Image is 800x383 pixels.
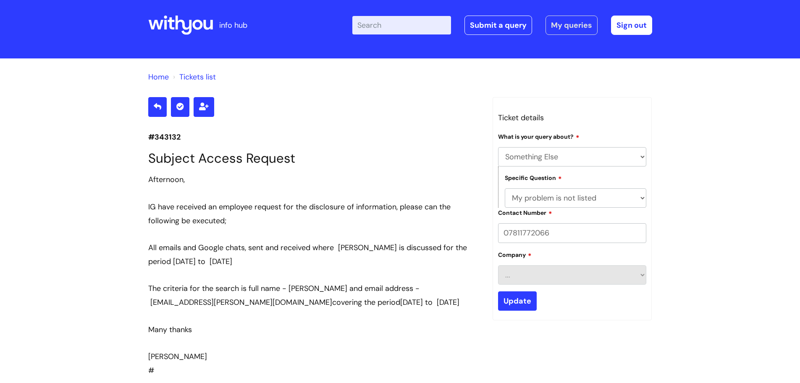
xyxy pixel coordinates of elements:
[179,72,216,82] a: Tickets list
[148,351,207,362] span: [PERSON_NAME]
[150,297,332,307] span: [EMAIL_ADDRESS][PERSON_NAME][DOMAIN_NAME]
[505,173,562,182] label: Specific Question
[464,16,532,35] a: Submit a query
[148,282,480,309] div: The criteria for the search is full name - [PERSON_NAME] and email address - [DATE] to [DATE]
[498,132,580,140] label: What is your query about?
[546,16,598,35] a: My queries
[498,291,537,311] input: Update
[148,241,480,268] div: All emails and Google chats, sent and received where [PERSON_NAME] is discussed for the period [D...
[148,325,192,335] span: Many thanks
[498,111,647,124] h3: Ticket details
[611,16,652,35] a: Sign out
[171,70,216,84] li: Tickets list
[148,173,480,377] div: #
[148,297,400,307] span: covering the period
[498,250,532,259] label: Company
[352,16,451,34] input: Search
[148,173,480,186] div: Afternoon,
[148,200,480,227] div: IG have received an employee request for the disclosure of information, please can the following ...
[148,151,480,166] h1: Subject Access Request
[148,70,169,84] li: Solution home
[148,72,169,82] a: Home
[219,18,247,32] p: info hub
[148,130,480,144] p: #343132
[498,208,552,217] label: Contact Number
[352,16,652,35] div: | -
